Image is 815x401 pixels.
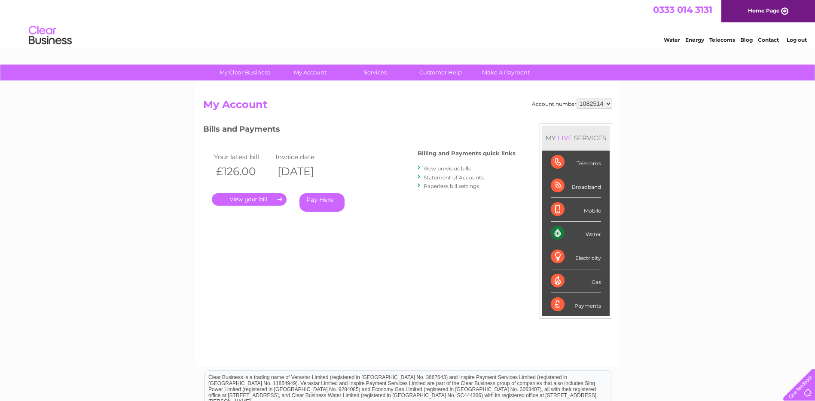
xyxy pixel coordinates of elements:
[209,65,280,80] a: My Clear Business
[405,65,476,80] a: Customer Help
[664,37,680,43] a: Water
[551,174,601,198] div: Broadband
[28,22,72,49] img: logo.png
[424,165,471,172] a: View previous bills
[203,99,612,115] h2: My Account
[340,65,411,80] a: Services
[551,269,601,293] div: Gas
[685,37,704,43] a: Energy
[273,163,335,180] th: [DATE]
[551,222,601,245] div: Water
[787,37,807,43] a: Log out
[653,4,712,15] a: 0333 014 3131
[424,174,484,181] a: Statement of Accounts
[542,126,610,150] div: MY SERVICES
[556,134,574,142] div: LIVE
[551,293,601,316] div: Payments
[709,37,735,43] a: Telecoms
[418,150,516,157] h4: Billing and Payments quick links
[212,151,274,163] td: Your latest bill
[740,37,753,43] a: Blog
[203,123,516,138] h3: Bills and Payments
[212,193,287,206] a: .
[551,151,601,174] div: Telecoms
[758,37,779,43] a: Contact
[424,183,479,189] a: Paperless bill settings
[212,163,274,180] th: £126.00
[470,65,541,80] a: Make A Payment
[551,198,601,222] div: Mobile
[299,193,345,212] a: Pay Here
[275,65,345,80] a: My Account
[273,151,335,163] td: Invoice date
[532,99,612,109] div: Account number
[205,5,611,42] div: Clear Business is a trading name of Verastar Limited (registered in [GEOGRAPHIC_DATA] No. 3667643...
[551,245,601,269] div: Electricity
